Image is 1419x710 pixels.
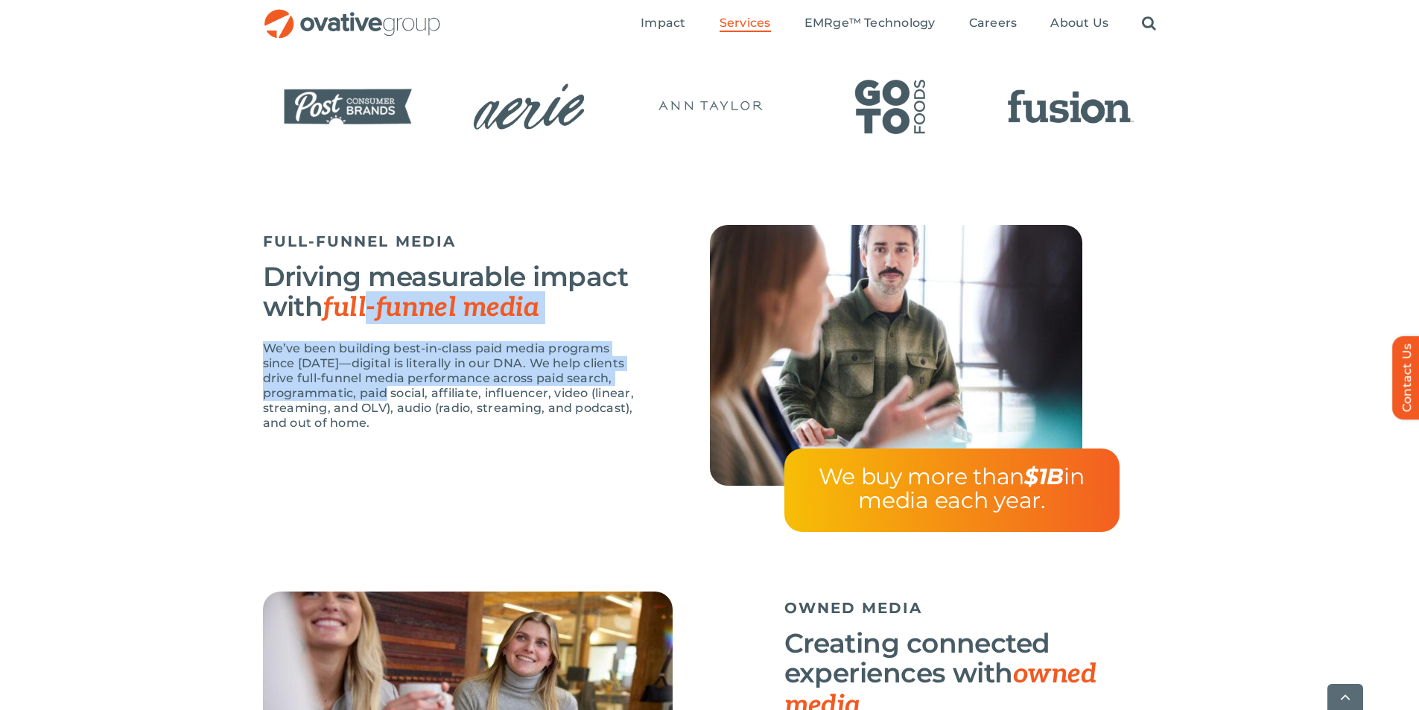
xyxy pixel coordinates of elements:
span: We buy more than in media each year. [819,463,1084,514]
h5: OWNED MEDIA [784,599,1157,617]
a: EMRge™ Technology [804,16,936,32]
span: Impact [641,16,685,31]
a: Services [720,16,771,32]
span: About Us [1050,16,1108,31]
div: 19 / 23 [804,72,976,145]
a: About Us [1050,16,1108,32]
a: Careers [969,16,1018,32]
span: full-funnel media [323,291,539,324]
span: Careers [969,16,1018,31]
h5: FULL-FUNNEL MEDIA [263,232,635,250]
a: Impact [641,16,685,32]
img: Media – Paid [710,225,1082,486]
div: 16 / 23 [262,72,434,145]
a: OG_Full_horizontal_RGB [263,7,442,22]
a: Search [1142,16,1156,32]
strong: $1B [1024,463,1064,490]
div: 20 / 23 [985,72,1157,145]
p: We’ve been building best-in-class paid media programs since [DATE]—digital is literally in our DN... [263,341,635,431]
div: 18 / 23 [624,72,796,145]
h3: Driving measurable impact with [263,262,635,323]
span: EMRge™ Technology [804,16,936,31]
div: 17 / 23 [443,72,615,145]
span: Services [720,16,771,31]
